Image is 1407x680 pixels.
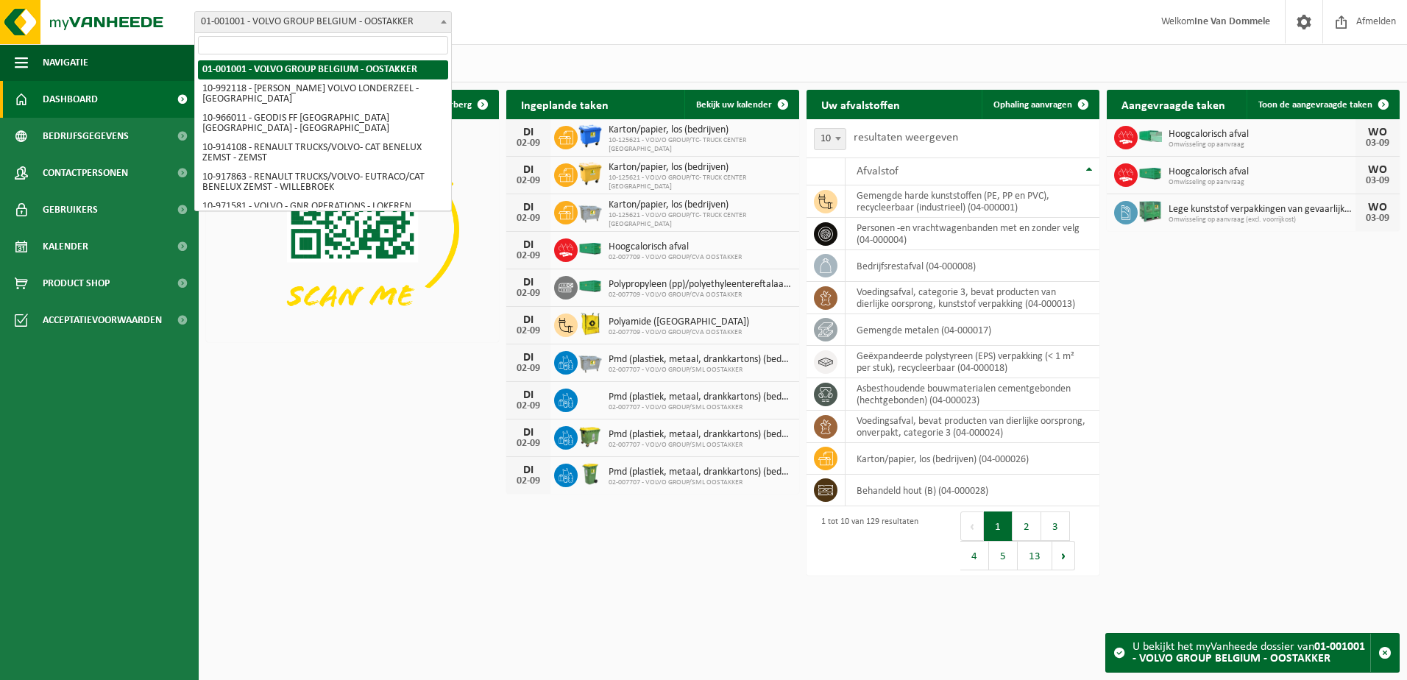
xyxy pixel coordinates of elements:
[609,174,792,191] span: 10-125621 - VOLVO GROUP/TC- TRUCK CENTER [GEOGRAPHIC_DATA]
[198,197,448,216] li: 10-971581 - VOLVO - GNR OPERATIONS - LOKEREN
[514,439,543,449] div: 02-09
[514,352,543,364] div: DI
[609,441,792,450] span: 02-007707 - VOLVO GROUP/SML OOSTAKKER
[514,239,543,251] div: DI
[514,251,543,261] div: 02-09
[1018,541,1052,570] button: 13
[609,253,742,262] span: 02-007709 - VOLVO GROUP/CVA OOSTAKKER
[854,132,958,144] label: resultaten weergeven
[439,100,472,110] span: Verberg
[578,199,603,224] img: WB-2500-GAL-GY-01
[578,311,603,336] img: LP-BB-01000-PPR-11
[960,511,984,541] button: Previous
[1363,213,1392,224] div: 03-09
[514,288,543,299] div: 02-09
[194,11,452,33] span: 01-001001 - VOLVO GROUP BELGIUM - OOSTAKKER
[43,265,110,302] span: Product Shop
[578,124,603,149] img: WB-1100-HPE-BE-01
[984,511,1013,541] button: 1
[609,328,749,337] span: 02-007709 - VOLVO GROUP/CVA OOSTAKKER
[1363,176,1392,186] div: 03-09
[846,218,1099,250] td: personen -en vrachtwagenbanden met en zonder velg (04-000004)
[609,478,792,487] span: 02-007707 - VOLVO GROUP/SML OOSTAKKER
[807,90,915,118] h2: Uw afvalstoffen
[198,79,448,109] li: 10-992118 - [PERSON_NAME] VOLVO LONDERZEEL - [GEOGRAPHIC_DATA]
[684,90,798,119] a: Bekijk uw kalender
[960,541,989,570] button: 4
[1107,90,1240,118] h2: Aangevraagde taken
[514,213,543,224] div: 02-09
[1363,127,1392,138] div: WO
[696,100,772,110] span: Bekijk uw kalender
[609,429,792,441] span: Pmd (plastiek, metaal, drankkartons) (bedrijven)
[609,211,792,229] span: 10-125621 - VOLVO GROUP/TC- TRUCK CENTER [GEOGRAPHIC_DATA]
[814,510,918,572] div: 1 tot 10 van 129 resultaten
[43,302,162,339] span: Acceptatievoorwaarden
[1133,634,1370,672] div: U bekijkt het myVanheede dossier van
[1138,167,1163,180] img: HK-XC-40-GN-00
[198,109,448,138] li: 10-966011 - GEODIS FF [GEOGRAPHIC_DATA] [GEOGRAPHIC_DATA] - [GEOGRAPHIC_DATA]
[514,464,543,476] div: DI
[506,90,623,118] h2: Ingeplande taken
[514,476,543,486] div: 02-09
[428,90,497,119] button: Verberg
[814,128,846,150] span: 10
[1258,100,1372,110] span: Toon de aangevraagde taken
[514,326,543,336] div: 02-09
[609,354,792,366] span: Pmd (plastiek, metaal, drankkartons) (bedrijven)
[609,136,792,154] span: 10-125621 - VOLVO GROUP/TC- TRUCK CENTER [GEOGRAPHIC_DATA]
[1013,511,1041,541] button: 2
[1052,541,1075,570] button: Next
[43,81,98,118] span: Dashboard
[195,12,451,32] span: 01-001001 - VOLVO GROUP BELGIUM - OOSTAKKER
[993,100,1072,110] span: Ophaling aanvragen
[514,427,543,439] div: DI
[206,119,499,339] img: Download de VHEPlus App
[1169,178,1355,187] span: Omwisseling op aanvraag
[1138,130,1163,143] img: HK-XP-30-GN-00
[846,475,1099,506] td: behandeld hout (B) (04-000028)
[609,316,749,328] span: Polyamide ([GEOGRAPHIC_DATA])
[1133,641,1365,665] strong: 01-001001 - VOLVO GROUP BELGIUM - OOSTAKKER
[846,411,1099,443] td: voedingsafval, bevat producten van dierlijke oorsprong, onverpakt, categorie 3 (04-000024)
[1169,129,1355,141] span: Hoogcalorisch afval
[514,164,543,176] div: DI
[609,366,792,375] span: 02-007707 - VOLVO GROUP/SML OOSTAKKER
[609,162,792,174] span: Karton/papier, los (bedrijven)
[857,166,899,177] span: Afvalstof
[514,364,543,374] div: 02-09
[1363,202,1392,213] div: WO
[1169,204,1355,216] span: Lege kunststof verpakkingen van gevaarlijke stoffen
[514,401,543,411] div: 02-09
[514,127,543,138] div: DI
[578,280,603,293] img: HK-XC-40-GN-00
[815,129,846,149] span: 10
[609,241,742,253] span: Hoogcalorisch afval
[846,378,1099,411] td: asbesthoudende bouwmaterialen cementgebonden (hechtgebonden) (04-000023)
[514,138,543,149] div: 02-09
[1194,16,1270,27] strong: Ine Van Dommele
[578,349,603,374] img: WB-2500-GAL-GY-01
[578,461,603,486] img: WB-0240-HPE-GN-50
[43,228,88,265] span: Kalender
[1247,90,1398,119] a: Toon de aangevraagde taken
[514,277,543,288] div: DI
[43,155,128,191] span: Contactpersonen
[514,314,543,326] div: DI
[846,314,1099,346] td: gemengde metalen (04-000017)
[198,138,448,168] li: 10-914108 - RENAULT TRUCKS/VOLVO- CAT BENELUX ZEMST - ZEMST
[578,161,603,186] img: WB-1100-HPE-YW-01
[43,191,98,228] span: Gebruikers
[609,199,792,211] span: Karton/papier, los (bedrijven)
[514,202,543,213] div: DI
[1363,138,1392,149] div: 03-09
[198,168,448,197] li: 10-917863 - RENAULT TRUCKS/VOLVO- EUTRACO/CAT BENELUX ZEMST - WILLEBROEK
[609,403,792,412] span: 02-007707 - VOLVO GROUP/SML OOSTAKKER
[846,282,1099,314] td: voedingsafval, categorie 3, bevat producten van dierlijke oorsprong, kunststof verpakking (04-000...
[609,124,792,136] span: Karton/papier, los (bedrijven)
[1041,511,1070,541] button: 3
[609,392,792,403] span: Pmd (plastiek, metaal, drankkartons) (bedrijven)
[846,346,1099,378] td: geëxpandeerde polystyreen (EPS) verpakking (< 1 m² per stuk), recycleerbaar (04-000018)
[578,242,603,255] img: HK-XC-40-GN-00
[609,279,792,291] span: Polypropyleen (pp)/polyethyleentereftalaat (pet) spanbanden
